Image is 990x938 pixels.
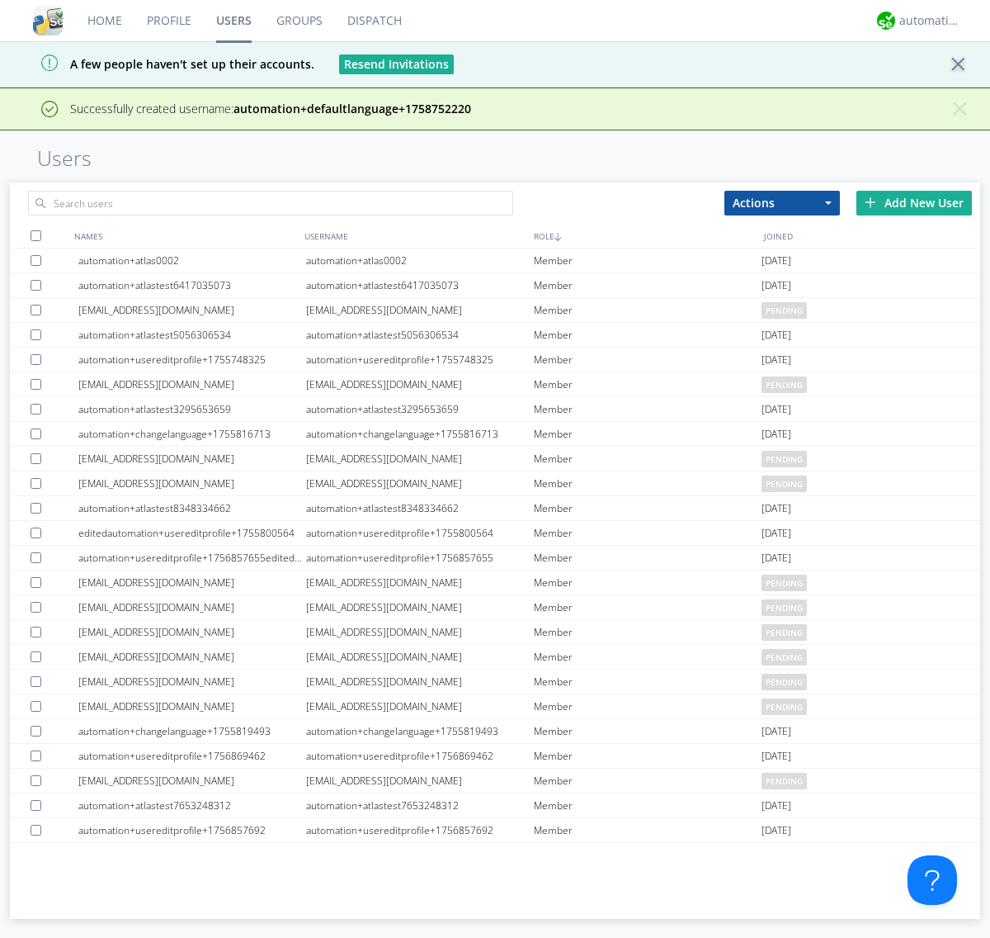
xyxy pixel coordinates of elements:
[10,694,980,719] a: [EMAIL_ADDRESS][DOMAIN_NAME][EMAIL_ADDRESS][DOMAIN_NAME]Memberpending
[10,348,980,372] a: automation+usereditprofile+1755748325automation+usereditprofile+1755748325Member[DATE]
[306,645,534,669] div: [EMAIL_ADDRESS][DOMAIN_NAME]
[306,471,534,495] div: [EMAIL_ADDRESS][DOMAIN_NAME]
[306,670,534,694] div: [EMAIL_ADDRESS][DOMAIN_NAME]
[534,645,761,669] div: Member
[761,496,791,521] span: [DATE]
[78,521,306,545] div: editedautomation+usereditprofile+1755800564
[300,224,530,248] div: USERNAME
[534,694,761,718] div: Member
[233,101,471,116] strong: automation+defaultlanguage+1758752220
[78,447,306,471] div: [EMAIL_ADDRESS][DOMAIN_NAME]
[761,818,791,843] span: [DATE]
[534,670,761,694] div: Member
[306,298,534,322] div: [EMAIL_ADDRESS][DOMAIN_NAME]
[306,595,534,619] div: [EMAIL_ADDRESS][DOMAIN_NAME]
[78,794,306,817] div: automation+atlastest7653248312
[856,191,972,216] div: Add New User
[78,694,306,718] div: [EMAIL_ADDRESS][DOMAIN_NAME]
[534,521,761,545] div: Member
[10,571,980,595] a: [EMAIL_ADDRESS][DOMAIN_NAME][EMAIL_ADDRESS][DOMAIN_NAME]Memberpending
[761,451,807,467] span: pending
[761,422,791,447] span: [DATE]
[306,323,534,347] div: automation+atlastest5056306534
[761,575,807,591] span: pending
[306,496,534,520] div: automation+atlastest8348334662
[534,471,761,495] div: Member
[534,323,761,347] div: Member
[306,818,534,842] div: automation+usereditprofile+1756857692
[10,471,980,496] a: [EMAIL_ADDRESS][DOMAIN_NAME][EMAIL_ADDRESS][DOMAIN_NAME]Memberpending
[865,197,876,208] img: plus.svg
[761,397,791,422] span: [DATE]
[70,101,471,116] span: Successfully created username:
[12,56,314,72] span: A few people haven't set up their accounts.
[761,624,807,641] span: pending
[10,645,980,670] a: [EMAIL_ADDRESS][DOMAIN_NAME][EMAIL_ADDRESS][DOMAIN_NAME]Memberpending
[28,191,513,216] input: Search users
[78,843,306,867] div: [EMAIL_ADDRESS][DOMAIN_NAME]
[10,447,980,471] a: [EMAIL_ADDRESS][DOMAIN_NAME][EMAIL_ADDRESS][DOMAIN_NAME]Memberpending
[10,273,980,298] a: automation+atlastest6417035073automation+atlastest6417035073Member[DATE]
[78,348,306,372] div: automation+usereditprofile+1755748325
[534,620,761,644] div: Member
[306,620,534,644] div: [EMAIL_ADDRESS][DOMAIN_NAME]
[761,249,791,273] span: [DATE]
[78,471,306,495] div: [EMAIL_ADDRESS][DOMAIN_NAME]
[78,249,306,272] div: automation+atlas0002
[907,855,957,905] iframe: Toggle Customer Support
[70,224,300,248] div: NAMES
[306,273,534,297] div: automation+atlastest6417035073
[534,372,761,396] div: Member
[306,571,534,595] div: [EMAIL_ADDRESS][DOMAIN_NAME]
[534,794,761,817] div: Member
[10,818,980,843] a: automation+usereditprofile+1756857692automation+usereditprofile+1756857692Member[DATE]
[10,670,980,694] a: [EMAIL_ADDRESS][DOMAIN_NAME][EMAIL_ADDRESS][DOMAIN_NAME]Memberpending
[534,348,761,372] div: Member
[761,302,807,319] span: pending
[78,397,306,421] div: automation+atlastest3295653659
[534,298,761,322] div: Member
[534,818,761,842] div: Member
[534,843,761,867] div: Member
[10,323,980,348] a: automation+atlastest5056306534automation+atlastest5056306534Member[DATE]
[534,422,761,446] div: Member
[761,794,791,818] span: [DATE]
[761,323,791,348] span: [DATE]
[534,571,761,595] div: Member
[306,348,534,372] div: automation+usereditprofile+1755748325
[10,422,980,447] a: automation+changelanguage+1755816713automation+changelanguage+1755816713Member[DATE]
[306,249,534,272] div: automation+atlas0002
[761,744,791,769] span: [DATE]
[10,620,980,645] a: [EMAIL_ADDRESS][DOMAIN_NAME][EMAIL_ADDRESS][DOMAIN_NAME]Memberpending
[899,12,961,29] div: automation+atlas
[78,719,306,743] div: automation+changelanguage+1755819493
[78,323,306,347] div: automation+atlastest5056306534
[10,794,980,818] a: automation+atlastest7653248312automation+atlastest7653248312Member[DATE]
[306,744,534,768] div: automation+usereditprofile+1756869462
[10,546,980,571] a: automation+usereditprofile+1756857655editedautomation+usereditprofile+1756857655automation+usered...
[306,719,534,743] div: automation+changelanguage+1755819493
[534,496,761,520] div: Member
[534,719,761,743] div: Member
[10,249,980,273] a: automation+atlas0002automation+atlas0002Member[DATE]
[761,348,791,372] span: [DATE]
[10,843,980,868] a: [EMAIL_ADDRESS][DOMAIN_NAME][EMAIL_ADDRESS][DOMAIN_NAME]Member
[761,521,791,546] span: [DATE]
[78,620,306,644] div: [EMAIL_ADDRESS][DOMAIN_NAME]
[78,422,306,446] div: automation+changelanguage+1755816713
[78,372,306,396] div: [EMAIL_ADDRESS][DOMAIN_NAME]
[33,6,63,36] img: cddb5a64eb264b2086981ab96f4c1ba7
[761,699,807,715] span: pending
[78,645,306,669] div: [EMAIL_ADDRESS][DOMAIN_NAME]
[10,769,980,794] a: [EMAIL_ADDRESS][DOMAIN_NAME][EMAIL_ADDRESS][DOMAIN_NAME]Memberpending
[724,191,840,216] button: Actions
[534,397,761,421] div: Member
[761,377,807,393] span: pending
[78,595,306,619] div: [EMAIL_ADDRESS][DOMAIN_NAME]
[339,54,454,74] button: Resend Invitations
[534,546,761,570] div: Member
[761,649,807,666] span: pending
[534,769,761,793] div: Member
[761,476,807,492] span: pending
[306,422,534,446] div: automation+changelanguage+1755816713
